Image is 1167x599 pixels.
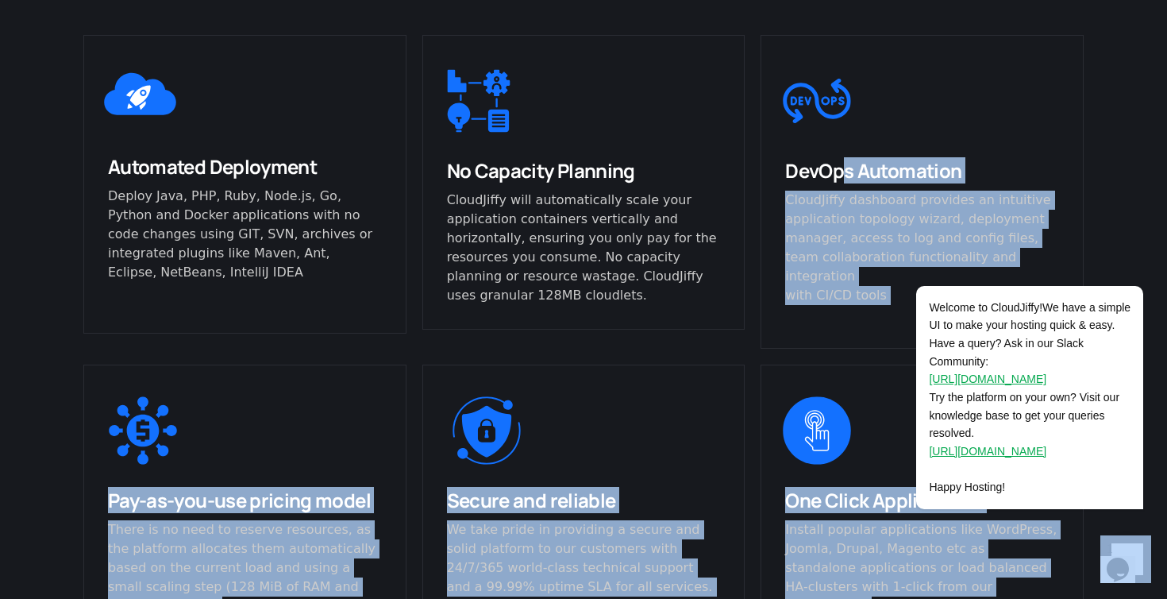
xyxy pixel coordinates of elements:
[447,191,721,305] p: CloudJiffy will automatically scale your application containers vertically and horizontally, ensu...
[108,153,317,180] span: Automated Deployment
[447,487,616,513] span: Secure and reliable
[785,487,984,513] span: One Click Applications
[108,187,382,282] p: Deploy Java, PHP, Ruby, Node.js, Go, Python and Docker applications with no code changes using GI...
[108,487,371,513] span: Pay-as-you-use pricing model
[447,520,721,597] p: We take pride in providing a secure and solid platform to our customers with 24/7/365 world-class...
[447,157,635,184] span: No Capacity Planning
[865,148,1151,528] iframe: chat widget
[1100,535,1151,583] iframe: chat widget
[785,191,1059,305] p: CloudJiffy dashboard provides an intuitive application topology wizard, deployment manager, acces...
[785,157,961,184] span: DevOps Automation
